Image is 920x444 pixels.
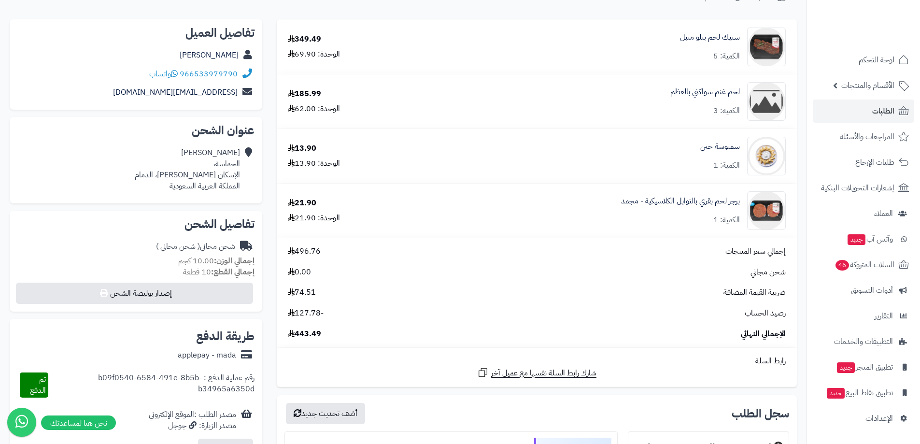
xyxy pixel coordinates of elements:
[178,255,255,267] small: 10.00 كجم
[847,232,893,246] span: وآتس آب
[700,141,740,152] a: سمبوسة جبن
[841,79,894,92] span: الأقسام والمنتجات
[288,287,316,298] span: 74.51
[875,309,893,323] span: التقارير
[16,283,253,304] button: إصدار بوليصة الشحن
[30,373,46,396] span: تم الدفع
[288,103,340,115] div: الوحدة: 62.00
[713,160,740,171] div: الكمية: 1
[813,356,914,379] a: تطبيق المتجرجديد
[288,246,321,257] span: 496.76
[680,32,740,43] a: ستيك لحم بتلو متبل
[477,367,596,379] a: شارك رابط السلة نفسها مع عميل آخر
[748,137,785,175] img: 1756733048-%D8%A7%D9%84%D8%B2%D8%A7%D8%AF%20%D8%A7%D9%84%D8%B7%D8%A7%D8%B2%D8%AC%20%D8%A7%D9%84%D...
[741,329,786,340] span: الإجمالي النهائي
[732,408,789,419] h3: سجل الطلب
[183,266,255,278] small: 10 قطعة
[748,82,785,121] img: no_image-90x90.png
[872,104,894,118] span: الطلبات
[156,241,200,252] span: ( شحن مجاني )
[834,335,893,348] span: التطبيقات والخدمات
[840,130,894,143] span: المراجعات والأسئلة
[723,287,786,298] span: ضريبة القيمة المضافة
[286,403,365,424] button: أضف تحديث جديد
[288,34,321,45] div: 349.49
[865,412,893,425] span: الإعدادات
[214,255,255,267] strong: إجمالي الوزن:
[859,53,894,67] span: لوحة التحكم
[670,86,740,98] a: لحم غنم سواكني بالعظم
[288,267,311,278] span: 0.00
[813,381,914,404] a: تطبيق نقاط البيعجديد
[288,329,321,340] span: 443.49
[813,253,914,276] a: السلات المتروكة46
[135,147,240,191] div: [PERSON_NAME] الحماسة، الإسكان [PERSON_NAME]، الدمام المملكة العربية السعودية
[827,388,845,399] span: جديد
[196,330,255,342] h2: طريقة الدفع
[855,156,894,169] span: طلبات الإرجاع
[874,207,893,220] span: العملاء
[813,151,914,174] a: طلبات الإرجاع
[149,68,178,80] a: واتساب
[837,362,855,373] span: جديد
[149,409,236,431] div: مصدر الطلب :الموقع الإلكتروني
[211,266,255,278] strong: إجمالي القطع:
[149,420,236,431] div: مصدر الزيارة: جوجل
[848,234,865,245] span: جديد
[288,308,324,319] span: -127.78
[748,28,785,66] img: 609_6866570db304f_20801d19-90x90.png
[813,176,914,200] a: إشعارات التحويلات البنكية
[851,284,893,297] span: أدوات التسويق
[813,304,914,328] a: التقارير
[826,386,893,400] span: تطبيق نقاط البيع
[813,202,914,225] a: العملاء
[281,356,793,367] div: رابط السلة
[180,68,238,80] a: 966533979790
[180,49,239,61] a: [PERSON_NAME]
[178,350,236,361] div: applepay - mada
[745,308,786,319] span: رصيد الحساب
[288,49,340,60] div: الوحدة: 69.90
[491,368,596,379] span: شارك رابط السلة نفسها مع عميل آخر
[821,181,894,195] span: إشعارات التحويلات البنكية
[713,215,740,226] div: الكمية: 1
[288,143,316,154] div: 13.90
[836,360,893,374] span: تطبيق المتجر
[813,100,914,123] a: الطلبات
[288,88,321,100] div: 185.99
[17,27,255,39] h2: تفاصيل العميل
[835,258,894,272] span: السلات المتروكة
[113,86,238,98] a: [EMAIL_ADDRESS][DOMAIN_NAME]
[813,330,914,353] a: التطبيقات والخدمات
[621,196,740,207] a: برجر لحم بقري بالتوابل الكلاسيكية - مجمد
[813,48,914,72] a: لوحة التحكم
[835,260,849,271] span: 46
[17,125,255,136] h2: عنوان الشحن
[813,125,914,148] a: المراجعات والأسئلة
[750,267,786,278] span: شحن مجاني
[288,213,340,224] div: الوحدة: 21.90
[288,198,316,209] div: 21.90
[813,228,914,251] a: وآتس آبجديد
[156,241,235,252] div: شحن مجاني
[713,51,740,62] div: الكمية: 5
[288,158,340,169] div: الوحدة: 13.90
[48,372,255,398] div: رقم عملية الدفع : b09f0540-6584-491e-8b5b-b34965a6350d
[813,279,914,302] a: أدوات التسويق
[713,105,740,116] div: الكمية: 3
[17,218,255,230] h2: تفاصيل الشحن
[748,191,785,230] img: 934_6866579d324c5_0b30d740-90x90.png
[725,246,786,257] span: إجمالي سعر المنتجات
[813,407,914,430] a: الإعدادات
